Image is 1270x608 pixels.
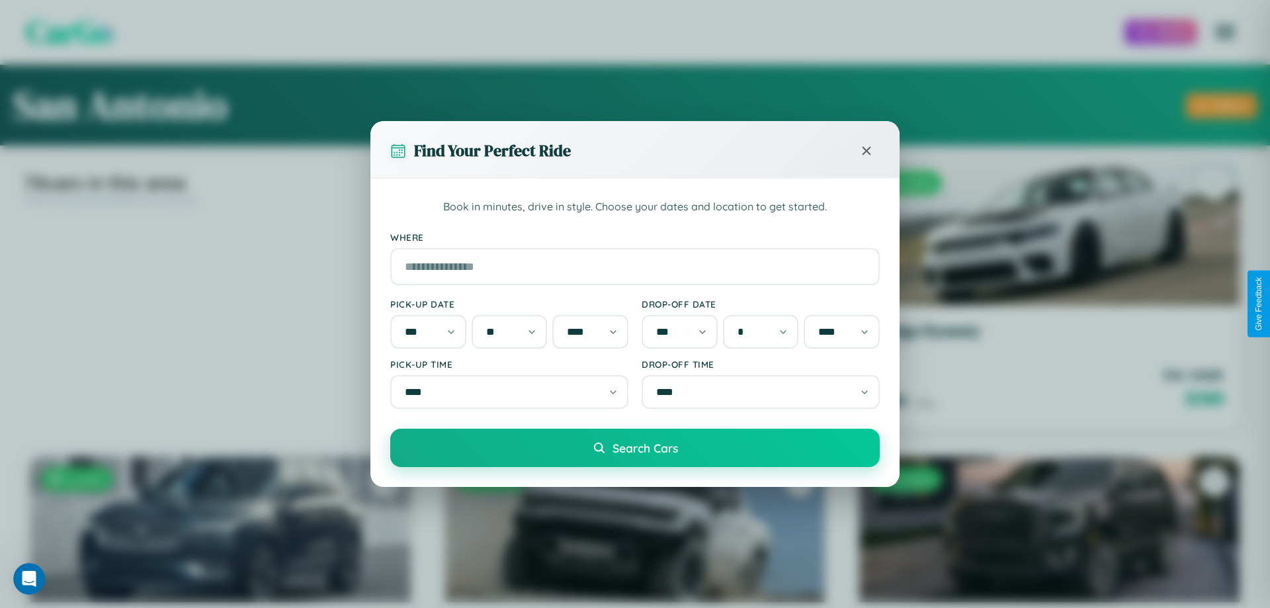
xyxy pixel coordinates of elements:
span: Search Cars [613,441,678,455]
h3: Find Your Perfect Ride [414,140,571,161]
label: Drop-off Date [642,298,880,310]
label: Where [390,232,880,243]
button: Search Cars [390,429,880,467]
label: Drop-off Time [642,359,880,370]
label: Pick-up Date [390,298,628,310]
label: Pick-up Time [390,359,628,370]
p: Book in minutes, drive in style. Choose your dates and location to get started. [390,198,880,216]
